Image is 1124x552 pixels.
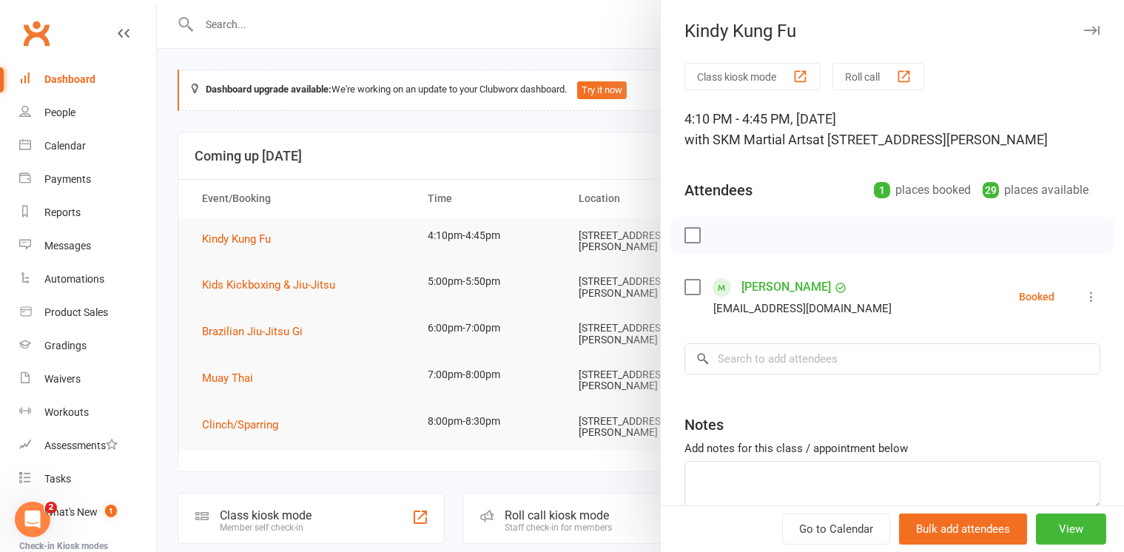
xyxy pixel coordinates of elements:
[19,396,156,429] a: Workouts
[782,514,890,545] a: Go to Calendar
[812,132,1048,147] span: at [STREET_ADDRESS][PERSON_NAME]
[19,163,156,196] a: Payments
[19,96,156,129] a: People
[983,180,1088,201] div: places available
[19,229,156,263] a: Messages
[44,406,89,418] div: Workouts
[684,343,1100,374] input: Search to add attendees
[684,180,753,201] div: Attendees
[19,429,156,462] a: Assessments
[684,132,812,147] span: with SKM Martial Arts
[19,363,156,396] a: Waivers
[44,373,81,385] div: Waivers
[44,440,118,451] div: Assessments
[19,129,156,163] a: Calendar
[19,296,156,329] a: Product Sales
[44,473,71,485] div: Tasks
[105,505,117,517] span: 1
[832,63,924,90] button: Roll call
[874,180,971,201] div: places booked
[899,514,1027,545] button: Bulk add attendees
[19,263,156,296] a: Automations
[19,63,156,96] a: Dashboard
[18,15,55,52] a: Clubworx
[44,173,91,185] div: Payments
[44,340,87,351] div: Gradings
[44,206,81,218] div: Reports
[44,306,108,318] div: Product Sales
[45,502,57,514] span: 2
[684,440,1100,457] div: Add notes for this class / appointment below
[19,496,156,529] a: What's New1
[661,21,1124,41] div: Kindy Kung Fu
[19,196,156,229] a: Reports
[19,329,156,363] a: Gradings
[713,299,892,318] div: [EMAIL_ADDRESS][DOMAIN_NAME]
[44,73,95,85] div: Dashboard
[684,63,821,90] button: Class kiosk mode
[1019,292,1054,302] div: Booked
[874,182,890,198] div: 1
[44,273,104,285] div: Automations
[15,502,50,537] iframe: Intercom live chat
[684,109,1100,150] div: 4:10 PM - 4:45 PM, [DATE]
[44,140,86,152] div: Calendar
[44,107,75,118] div: People
[684,414,724,435] div: Notes
[19,462,156,496] a: Tasks
[44,506,98,518] div: What's New
[741,275,831,299] a: [PERSON_NAME]
[983,182,999,198] div: 29
[1036,514,1106,545] button: View
[44,240,91,252] div: Messages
